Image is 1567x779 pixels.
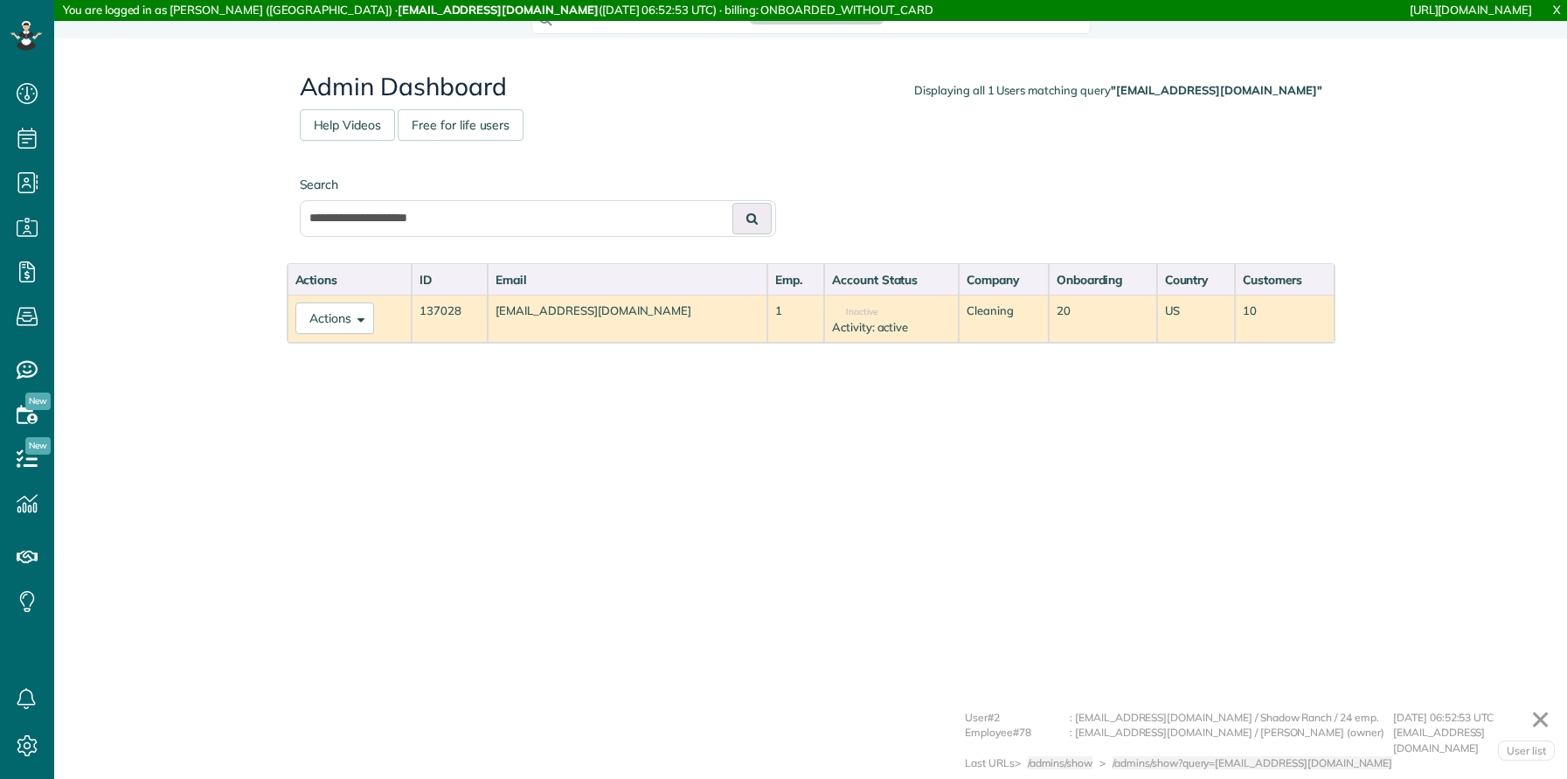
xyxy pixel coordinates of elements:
[1498,741,1555,762] a: User list
[412,295,488,343] td: 137028
[25,437,51,455] span: New
[832,271,951,289] div: Account Status
[25,393,51,410] span: New
[1393,725,1550,755] div: [EMAIL_ADDRESS][DOMAIN_NAME]
[832,308,877,316] span: Inactive
[967,271,1041,289] div: Company
[1028,756,1093,769] span: /admins/show
[832,319,951,336] div: Activity: active
[965,725,1070,755] div: Employee#78
[398,3,599,17] strong: [EMAIL_ADDRESS][DOMAIN_NAME]
[914,82,1321,99] div: Displaying all 1 Users matching query
[1157,295,1236,343] td: US
[1113,756,1392,769] span: /admins/show?query=[EMAIL_ADDRESS][DOMAIN_NAME]
[300,73,1322,101] h2: Admin Dashboard
[1057,271,1149,289] div: Onboarding
[1070,710,1393,726] div: : [EMAIL_ADDRESS][DOMAIN_NAME] / Shadow Ranch / 24 emp.
[965,710,1070,726] div: User#2
[1393,710,1550,726] div: [DATE] 06:52:53 UTC
[300,176,776,193] label: Search
[767,295,824,343] td: 1
[1235,295,1334,343] td: 10
[959,295,1049,343] td: Cleaning
[1165,271,1228,289] div: Country
[1243,271,1326,289] div: Customers
[1070,725,1393,755] div: : [EMAIL_ADDRESS][DOMAIN_NAME] / [PERSON_NAME] (owner)
[295,271,405,289] div: Actions
[419,271,480,289] div: ID
[965,755,1015,771] div: Last URLs
[488,295,767,343] td: [EMAIL_ADDRESS][DOMAIN_NAME]
[775,271,816,289] div: Emp.
[1111,83,1322,97] strong: "[EMAIL_ADDRESS][DOMAIN_NAME]"
[1522,699,1559,741] a: ✕
[1049,295,1157,343] td: 20
[1410,3,1532,17] a: [URL][DOMAIN_NAME]
[1015,755,1400,771] div: > >
[496,271,759,289] div: Email
[295,303,374,334] button: Actions
[398,109,523,141] a: Free for life users
[300,109,396,141] a: Help Videos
